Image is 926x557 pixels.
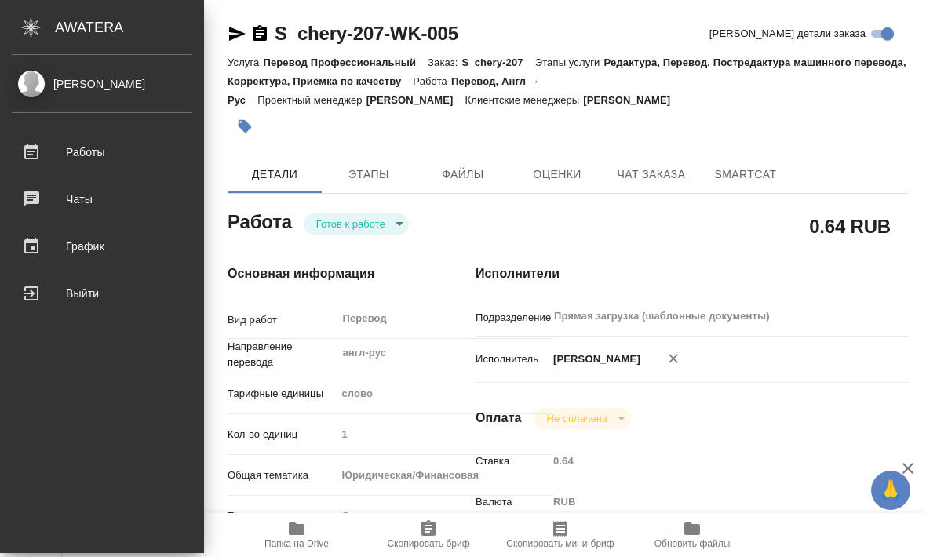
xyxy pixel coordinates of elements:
[4,180,200,219] a: Чаты
[228,427,336,442] p: Кол-во единиц
[228,468,336,483] p: Общая тематика
[366,94,465,106] p: [PERSON_NAME]
[228,56,263,68] p: Услуга
[12,75,192,93] div: [PERSON_NAME]
[877,474,904,507] span: 🙏
[476,264,909,283] h4: Исполнители
[336,423,553,446] input: Пустое поле
[809,213,891,239] h2: 0.64 RUB
[250,24,269,43] button: Скопировать ссылку
[476,409,522,428] h4: Оплата
[12,187,192,211] div: Чаты
[228,339,336,370] p: Направление перевода
[231,513,363,557] button: Папка на Drive
[494,513,626,557] button: Скопировать мини-бриф
[228,386,336,402] p: Тарифные единицы
[548,450,873,472] input: Пустое поле
[425,165,501,184] span: Файлы
[331,165,406,184] span: Этапы
[336,462,553,489] div: Юридическая/Финансовая
[548,351,640,367] p: [PERSON_NAME]
[465,94,584,106] p: Клиентские менеджеры
[363,513,494,557] button: Скопировать бриф
[506,538,614,549] span: Скопировать мини-бриф
[413,75,451,87] p: Работа
[304,213,409,235] div: Готов к работе
[336,503,553,530] div: Стандартные юридические документы, договоры, уставы
[626,513,758,557] button: Обновить файлы
[709,26,866,42] span: [PERSON_NAME] детали заказа
[542,412,612,425] button: Не оплачена
[228,206,292,235] h2: Работа
[4,227,200,266] a: График
[387,538,469,549] span: Скопировать бриф
[534,408,631,429] div: Готов к работе
[548,489,873,515] div: RUB
[476,453,548,469] p: Ставка
[312,217,390,231] button: Готов к работе
[228,508,336,524] p: Тематика
[228,312,336,328] p: Вид работ
[12,282,192,305] div: Выйти
[237,165,312,184] span: Детали
[228,109,262,144] button: Добавить тэг
[257,94,366,106] p: Проектный менеджер
[12,140,192,164] div: Работы
[228,264,413,283] h4: Основная информация
[4,133,200,172] a: Работы
[428,56,461,68] p: Заказ:
[263,56,428,68] p: Перевод Профессиональный
[654,538,731,549] span: Обновить файлы
[656,341,691,376] button: Удалить исполнителя
[535,56,604,68] p: Этапы услуги
[708,165,783,184] span: SmartCat
[12,235,192,258] div: График
[583,94,682,106] p: [PERSON_NAME]
[275,23,458,44] a: S_chery-207-WK-005
[614,165,689,184] span: Чат заказа
[462,56,535,68] p: S_chery-207
[336,380,553,407] div: слово
[520,165,595,184] span: Оценки
[871,471,910,510] button: 🙏
[55,12,204,43] div: AWATERA
[476,494,548,510] p: Валюта
[4,274,200,313] a: Выйти
[264,538,329,549] span: Папка на Drive
[228,24,246,43] button: Скопировать ссылку для ЯМессенджера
